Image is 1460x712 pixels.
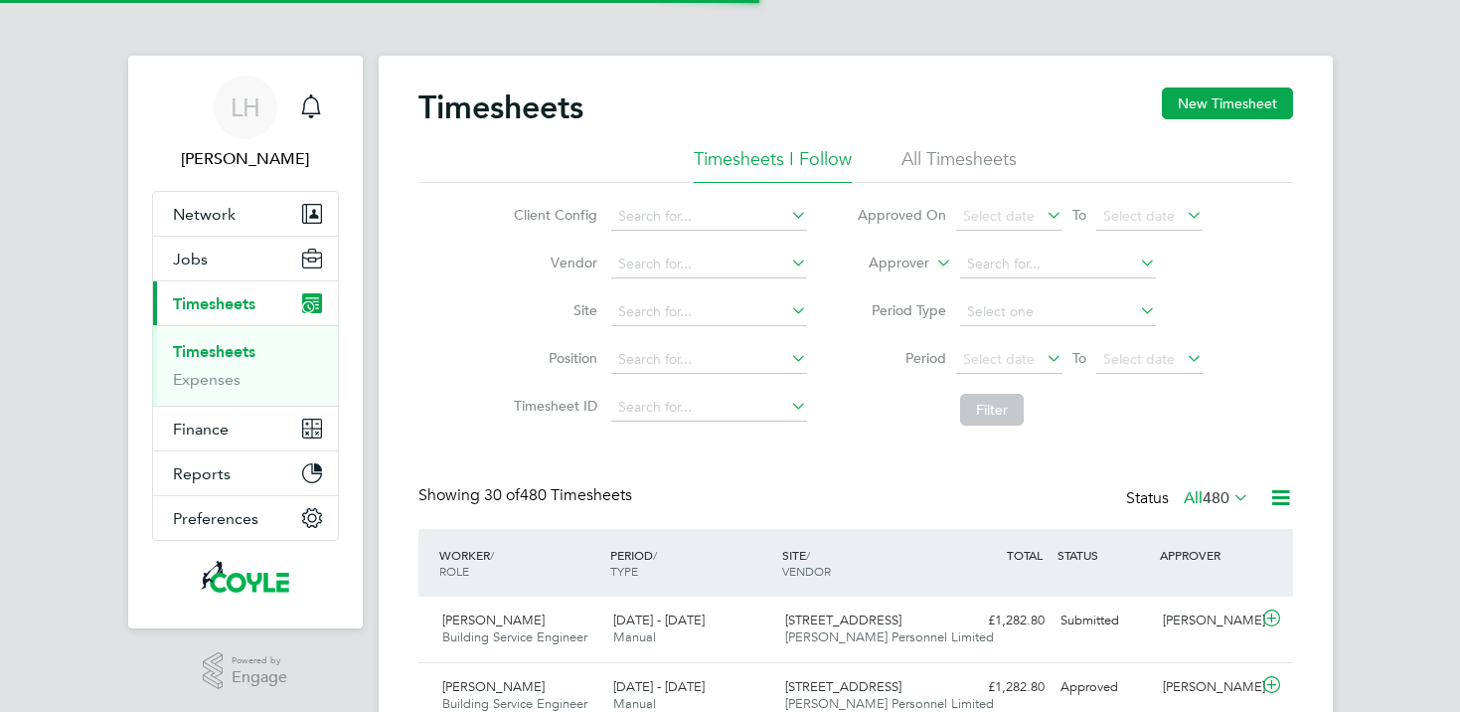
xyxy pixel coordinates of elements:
input: Search for... [611,203,807,231]
div: £1,282.80 [949,671,1053,704]
h2: Timesheets [418,88,583,127]
span: / [806,547,810,563]
span: Engage [232,669,287,686]
button: Network [153,192,338,236]
span: 30 of [484,485,520,505]
label: Position [508,349,597,367]
span: [STREET_ADDRESS] [785,678,901,695]
div: PERIOD [605,537,777,589]
span: LH [231,94,260,120]
span: Liam Hargate [152,147,339,171]
label: Approver [840,254,929,273]
button: Filter [960,394,1024,426]
div: Showing [418,485,636,506]
li: All Timesheets [901,147,1017,183]
span: Network [173,205,236,224]
span: [STREET_ADDRESS] [785,612,901,628]
label: Period [857,349,946,367]
a: Expenses [173,370,241,389]
span: Reports [173,464,231,483]
a: LH[PERSON_NAME] [152,76,339,171]
li: Timesheets I Follow [694,147,852,183]
input: Search for... [611,298,807,326]
a: Powered byEngage [203,652,287,690]
span: ROLE [439,563,469,579]
a: Timesheets [173,342,255,361]
button: Reports [153,451,338,495]
span: [PERSON_NAME] Personnel Limited [785,628,994,645]
img: coyles-logo-retina.png [201,561,289,593]
button: Preferences [153,496,338,540]
span: [DATE] - [DATE] [613,678,705,695]
span: [DATE] - [DATE] [613,612,705,628]
span: [PERSON_NAME] [442,612,545,628]
label: Approved On [857,206,946,224]
span: [PERSON_NAME] Personnel Limited [785,695,994,712]
span: [PERSON_NAME] [442,678,545,695]
input: Search for... [960,251,1156,278]
label: Timesheet ID [508,397,597,415]
span: Building Service Engineer [442,628,587,645]
span: Select date [963,350,1035,368]
div: £1,282.80 [949,605,1053,637]
button: New Timesheet [1162,88,1293,119]
span: Manual [613,628,656,645]
input: Search for... [611,251,807,278]
span: / [653,547,657,563]
input: Select one [960,298,1156,326]
span: Select date [1103,207,1175,225]
div: STATUS [1053,537,1156,573]
span: Powered by [232,652,287,669]
label: Period Type [857,301,946,319]
span: 480 Timesheets [484,485,632,505]
input: Search for... [611,394,807,422]
span: 480 [1203,488,1229,508]
span: TYPE [610,563,638,579]
span: To [1066,345,1092,371]
span: TOTAL [1007,547,1043,563]
div: APPROVER [1155,537,1258,573]
span: Select date [1103,350,1175,368]
span: / [490,547,494,563]
span: To [1066,202,1092,228]
input: Search for... [611,346,807,374]
label: All [1184,488,1249,508]
button: Timesheets [153,281,338,325]
span: Building Service Engineer [442,695,587,712]
span: Manual [613,695,656,712]
span: VENDOR [782,563,831,579]
nav: Main navigation [128,56,363,628]
div: [PERSON_NAME] [1155,671,1258,704]
a: Go to home page [152,561,339,593]
div: Approved [1053,671,1156,704]
div: [PERSON_NAME] [1155,605,1258,637]
span: Select date [963,207,1035,225]
div: SITE [777,537,949,589]
button: Jobs [153,237,338,280]
button: Finance [153,407,338,450]
div: Submitted [1053,605,1156,637]
span: Preferences [173,509,258,528]
div: Timesheets [153,325,338,406]
label: Site [508,301,597,319]
span: Jobs [173,250,208,268]
label: Client Config [508,206,597,224]
span: Timesheets [173,294,255,313]
label: Vendor [508,254,597,271]
div: WORKER [434,537,606,589]
span: Finance [173,420,229,439]
div: Status [1126,485,1253,513]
